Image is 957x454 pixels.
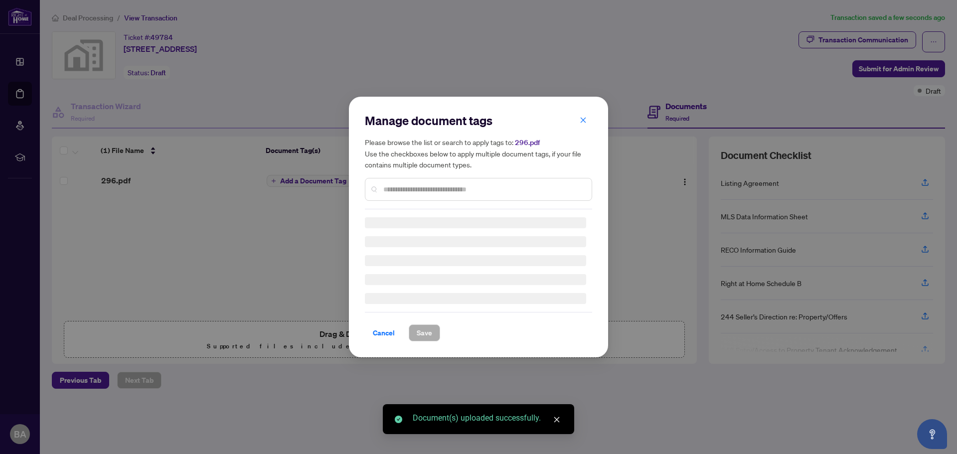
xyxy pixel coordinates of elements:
button: Cancel [365,324,403,341]
span: close [553,416,560,423]
span: close [580,117,587,124]
a: Close [551,414,562,425]
span: 296.pdf [515,138,540,147]
h2: Manage document tags [365,113,592,129]
button: Save [409,324,440,341]
span: Cancel [373,325,395,341]
span: check-circle [395,416,402,423]
button: Open asap [917,419,947,449]
div: Document(s) uploaded successfully. [413,412,562,424]
h5: Please browse the list or search to apply tags to: Use the checkboxes below to apply multiple doc... [365,137,592,170]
